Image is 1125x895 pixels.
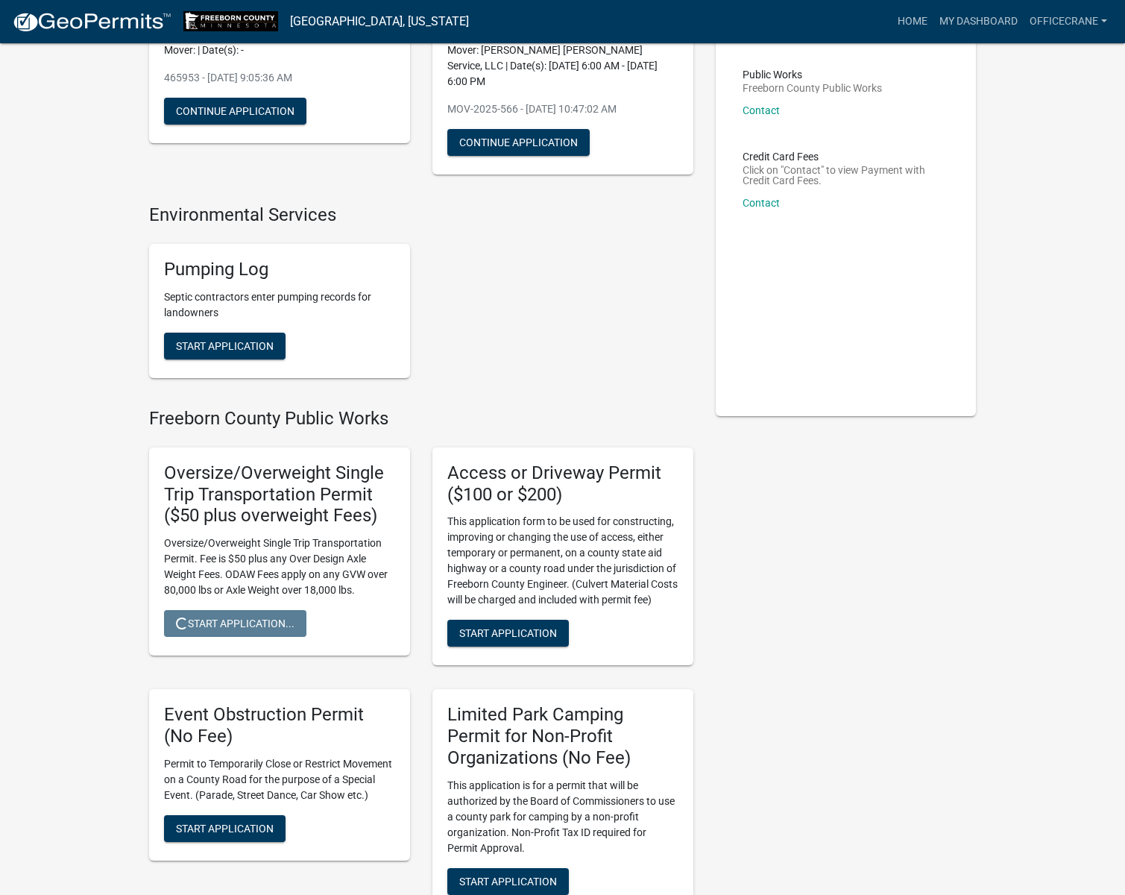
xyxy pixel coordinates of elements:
a: [GEOGRAPHIC_DATA], [US_STATE] [290,9,469,34]
a: Contact [743,104,780,116]
button: Start Application [164,815,286,842]
p: Credit Card Fees [743,151,950,162]
p: Mover: [PERSON_NAME] [PERSON_NAME] Service, LLC | Date(s): [DATE] 6:00 AM - [DATE] 6:00 PM [447,43,678,89]
button: Continue Application [447,129,590,156]
h5: Event Obstruction Permit (No Fee) [164,704,395,747]
h5: Limited Park Camping Permit for Non-Profit Organizations (No Fee) [447,704,678,768]
span: Start Application [176,823,274,835]
p: Septic contractors enter pumping records for landowners [164,289,395,321]
h5: Oversize/Overweight Single Trip Transportation Permit ($50 plus overweight Fees) [164,462,395,527]
p: Oversize/Overweight Single Trip Transportation Permit. Fee is $50 plus any Over Design Axle Weigh... [164,536,395,598]
p: Click on "Contact" to view Payment with Credit Card Fees. [743,165,950,186]
a: Contact [743,197,780,209]
span: Start Application [459,875,557,887]
span: Start Application [176,340,274,352]
a: Home [892,7,933,36]
a: officecrane [1024,7,1113,36]
p: This application is for a permit that will be authorized by the Board of Commissioners to use a c... [447,778,678,856]
h4: Freeborn County Public Works [149,408,693,430]
button: Start Application [447,868,569,895]
p: Freeborn County Public Works [743,83,882,93]
p: Permit to Temporarily Close or Restrict Movement on a County Road for the purpose of a Special Ev... [164,756,395,803]
p: 465953 - [DATE] 9:05:36 AM [164,70,395,86]
button: Continue Application [164,98,306,125]
p: Public Works [743,69,882,80]
button: Start Application... [164,610,306,637]
h4: Environmental Services [149,204,693,226]
span: Start Application... [176,618,294,629]
button: Start Application [447,620,569,647]
p: MOV-2025-566 - [DATE] 10:47:02 AM [447,101,678,117]
a: My Dashboard [933,7,1024,36]
h5: Pumping Log [164,259,395,280]
p: Mover: | Date(s): - [164,43,395,58]
span: Start Application [459,627,557,639]
p: This application form to be used for constructing, improving or changing the use of access, eithe... [447,514,678,608]
button: Start Application [164,333,286,359]
img: Freeborn County, Minnesota [183,11,278,31]
h5: Access or Driveway Permit ($100 or $200) [447,462,678,506]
